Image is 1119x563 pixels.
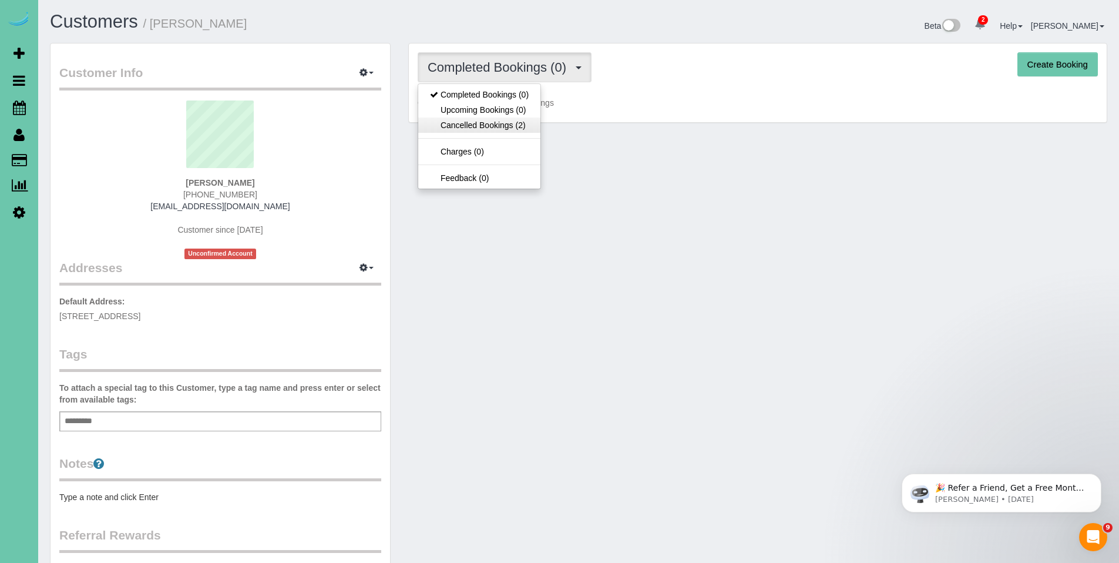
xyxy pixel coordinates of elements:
[59,311,140,321] span: [STREET_ADDRESS]
[884,449,1119,531] iframe: Intercom notifications message
[177,225,263,234] span: Customer since [DATE]
[418,97,1098,109] p: Customer has 0 Completed Bookings
[1031,21,1104,31] a: [PERSON_NAME]
[925,21,961,31] a: Beta
[183,190,257,199] span: [PHONE_NUMBER]
[1000,21,1023,31] a: Help
[50,11,138,32] a: Customers
[941,19,960,34] img: New interface
[418,87,540,102] a: Completed Bookings (0)
[418,52,592,82] button: Completed Bookings (0)
[59,491,381,503] pre: Type a note and click Enter
[418,170,540,186] a: Feedback (0)
[59,455,381,481] legend: Notes
[59,527,381,553] legend: Referral Rewards
[428,60,572,75] span: Completed Bookings (0)
[978,15,988,25] span: 2
[150,202,290,211] a: [EMAIL_ADDRESS][DOMAIN_NAME]
[1017,52,1098,77] button: Create Booking
[418,118,540,133] a: Cancelled Bookings (2)
[59,64,381,91] legend: Customer Info
[143,17,247,30] small: / [PERSON_NAME]
[418,102,540,118] a: Upcoming Bookings (0)
[59,296,125,307] label: Default Address:
[186,178,254,187] strong: [PERSON_NAME]
[59,382,381,406] label: To attach a special tag to this Customer, type a tag name and press enter or select from availabl...
[418,144,540,159] a: Charges (0)
[969,12,992,38] a: 2
[1079,523,1107,551] iframe: Intercom live chat
[59,346,381,372] legend: Tags
[7,12,31,28] img: Automaid Logo
[184,249,256,259] span: Unconfirmed Account
[1103,523,1113,532] span: 9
